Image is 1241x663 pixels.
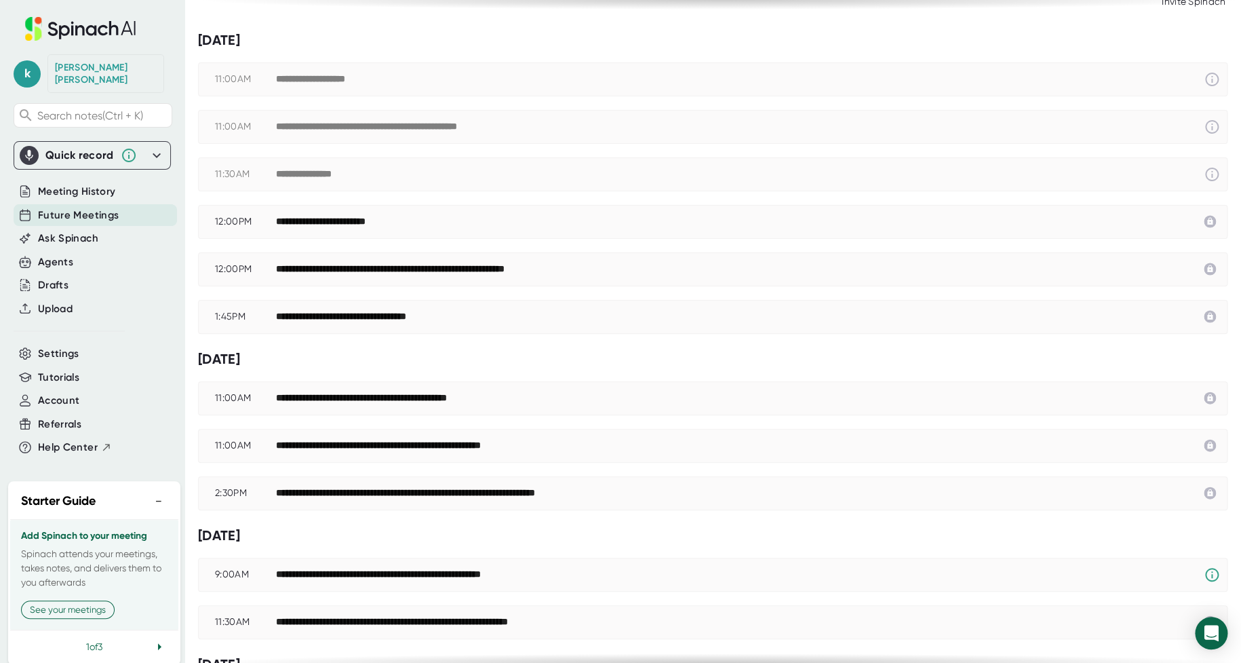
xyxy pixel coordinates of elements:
span: Help Center [38,440,98,455]
div: 11:00AM [215,392,276,404]
button: Future Meetings [38,208,119,223]
p: Spinach attends your meetings, takes notes, and delivers them to you afterwards [21,547,168,590]
div: Kaitlin Nikolai [55,62,157,86]
div: Quick record [45,149,114,162]
button: Ask Spinach [38,231,98,246]
div: 12:00PM [215,263,276,276]
div: 11:30AM [215,168,276,181]
button: Help Center [38,440,112,455]
div: 11:00AM [215,73,276,86]
span: 1 of 3 [86,641,102,652]
div: [DATE] [198,527,1227,544]
button: Account [38,393,79,409]
div: [DATE] [198,351,1227,368]
button: Meeting History [38,184,115,200]
h3: Add Spinach to your meeting [21,531,168,542]
svg: This event has already passed [1204,166,1220,183]
h2: Starter Guide [21,492,96,510]
span: k [14,60,41,88]
button: − [150,491,168,511]
button: Agents [38,254,73,270]
div: 12:00PM [215,216,276,228]
div: 11:00AM [215,440,276,452]
button: Drafts [38,278,68,293]
button: See your meetings [21,601,115,619]
div: 11:00AM [215,121,276,133]
span: Search notes (Ctrl + K) [37,109,143,122]
button: Settings [38,346,79,362]
button: Referrals [38,417,81,432]
svg: This event has already passed [1204,71,1220,88]
button: Tutorials [38,370,79,385]
div: 1:45PM [215,311,276,323]
svg: This event has already passed [1204,119,1220,135]
button: Upload [38,301,73,317]
div: [DATE] [198,32,1227,49]
div: 9:00AM [215,569,276,581]
svg: Spinach requires a video conference link. [1204,567,1220,583]
div: Quick record [20,142,165,169]
div: Open Intercom Messenger [1195,617,1227,649]
div: 11:30AM [215,616,276,628]
div: 2:30PM [215,487,276,499]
